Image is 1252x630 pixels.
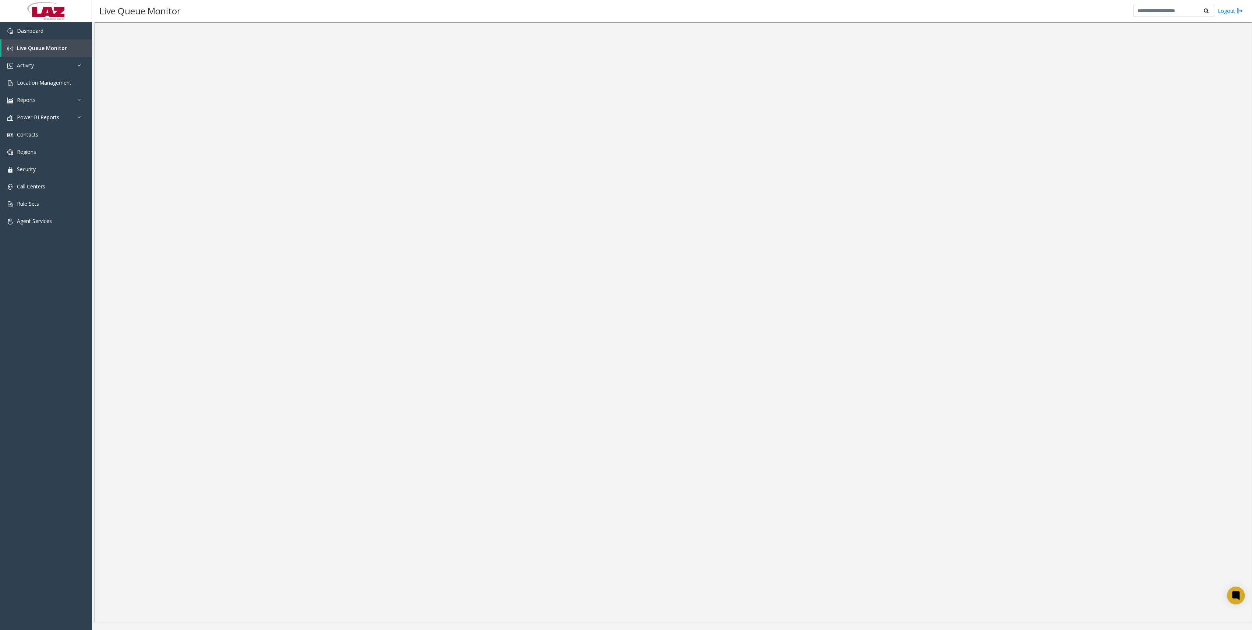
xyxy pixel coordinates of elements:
img: 'icon' [7,63,13,69]
img: logout [1237,7,1243,15]
span: Contacts [17,131,38,138]
img: 'icon' [7,80,13,86]
span: Regions [17,148,36,155]
img: 'icon' [7,132,13,138]
img: 'icon' [7,115,13,121]
img: 'icon' [7,201,13,207]
span: Activity [17,62,34,69]
span: Security [17,166,36,173]
img: 'icon' [7,167,13,173]
img: 'icon' [7,149,13,155]
span: Location Management [17,79,71,86]
span: Reports [17,96,36,103]
span: Rule Sets [17,200,39,207]
img: 'icon' [7,28,13,34]
img: 'icon' [7,219,13,224]
a: Logout [1218,7,1243,15]
a: Live Queue Monitor [1,39,92,57]
img: 'icon' [7,184,13,190]
span: Call Centers [17,183,45,190]
span: Dashboard [17,27,43,34]
img: 'icon' [7,46,13,52]
span: Power BI Reports [17,114,59,121]
span: Live Queue Monitor [17,45,67,52]
img: 'icon' [7,98,13,103]
h3: Live Queue Monitor [96,2,184,20]
span: Agent Services [17,217,52,224]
